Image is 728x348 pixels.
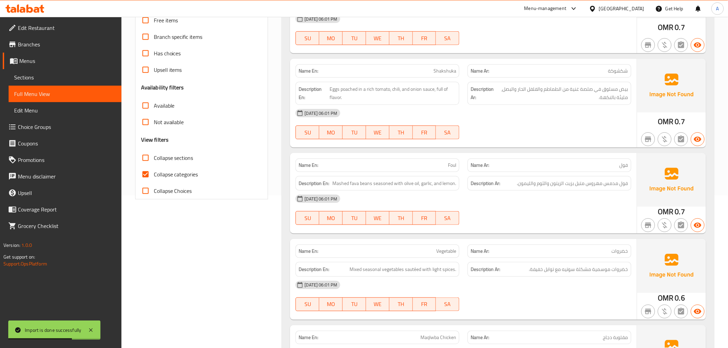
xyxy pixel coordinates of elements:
span: Edit Restaurant [18,24,116,32]
button: FR [413,31,436,45]
span: Coupons [18,139,116,148]
span: Collapse Choices [154,187,192,195]
a: Menu disclaimer [3,168,121,185]
button: FR [413,211,436,225]
button: Available [691,305,705,318]
button: Not branch specific item [641,132,655,146]
strong: Description En: [299,179,329,188]
button: SA [436,126,459,139]
span: Sections [14,73,116,81]
strong: Description Ar: [471,265,500,274]
span: Coverage Report [18,205,116,214]
span: Has choices [154,49,181,57]
strong: Name Ar: [471,248,489,255]
span: Promotions [18,156,116,164]
strong: Description En: [299,265,329,274]
span: SU [299,213,317,223]
span: Maqlwba Chicken [420,334,456,341]
button: Available [691,38,705,52]
button: WE [366,297,389,311]
span: Available [154,101,175,110]
span: [DATE] 06:01 PM [302,282,340,288]
span: Full Menu View [14,90,116,98]
span: Get support on: [3,252,35,261]
span: TH [392,33,410,43]
span: Foul [448,162,456,169]
span: TU [345,213,363,223]
span: [DATE] 06:01 PM [302,110,340,117]
span: Menu disclaimer [18,172,116,181]
button: Not has choices [674,305,688,318]
span: SU [299,33,317,43]
a: Sections [9,69,121,86]
span: Grocery Checklist [18,222,116,230]
button: SA [436,297,459,311]
span: FR [416,128,433,138]
button: SU [296,297,319,311]
span: TU [345,33,363,43]
span: MO [322,299,340,309]
span: Upsell items [154,66,182,74]
button: SU [296,126,319,139]
a: Support.OpsPlatform [3,259,47,268]
button: SU [296,211,319,225]
button: Purchased item [658,218,672,232]
span: Edit Menu [14,106,116,115]
span: بيض مسلوق في صلصة غنية من الطماطم والفلفل الحار والبصل، مليئة بالنكهة. [497,85,628,102]
button: FR [413,297,436,311]
button: TU [343,297,366,311]
button: Not branch specific item [641,218,655,232]
span: WE [369,213,387,223]
span: FR [416,213,433,223]
button: Purchased item [658,132,672,146]
button: Not branch specific item [641,38,655,52]
span: Choice Groups [18,123,116,131]
span: MO [322,33,340,43]
span: MO [322,128,340,138]
a: Full Menu View [9,86,121,102]
button: TH [389,297,413,311]
span: TH [392,299,410,309]
h3: Availability filters [141,84,184,91]
button: Available [691,218,705,232]
span: FR [416,33,433,43]
a: Edit Menu [9,102,121,119]
span: 0.7 [675,115,685,128]
span: WE [369,299,387,309]
span: SU [299,128,317,138]
button: WE [366,211,389,225]
span: FR [416,299,433,309]
span: 0.7 [675,21,685,34]
span: TH [392,128,410,138]
span: Mixed seasonal vegetables sautéed with light spices. [350,265,456,274]
span: Branches [18,40,116,48]
span: Collapse categories [154,170,198,178]
button: MO [319,211,343,225]
span: 0.7 [675,205,685,218]
span: WE [369,128,387,138]
strong: Name En: [299,67,318,75]
a: Menus [3,53,121,69]
span: OMR [658,115,674,128]
a: Grocery Checklist [3,218,121,234]
span: 1.0.0 [21,241,32,250]
button: Not has choices [674,38,688,52]
strong: Name Ar: [471,334,489,341]
button: SA [436,31,459,45]
span: Collapse sections [154,154,193,162]
button: TH [389,31,413,45]
button: Available [691,132,705,146]
span: TU [345,299,363,309]
span: Vegetable [436,248,456,255]
span: SA [439,213,457,223]
img: Ae5nvW7+0k+MAAAAAElFTkSuQmCC [637,153,706,207]
div: Menu-management [524,4,567,13]
span: TH [392,213,410,223]
span: MO [322,213,340,223]
button: MO [319,297,343,311]
a: Upsell [3,185,121,201]
span: Mashed fava beans seasoned with olive oil, garlic, and lemon. [332,179,456,188]
button: FR [413,126,436,139]
span: مقلوبة دجاج [603,334,628,341]
button: TU [343,31,366,45]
